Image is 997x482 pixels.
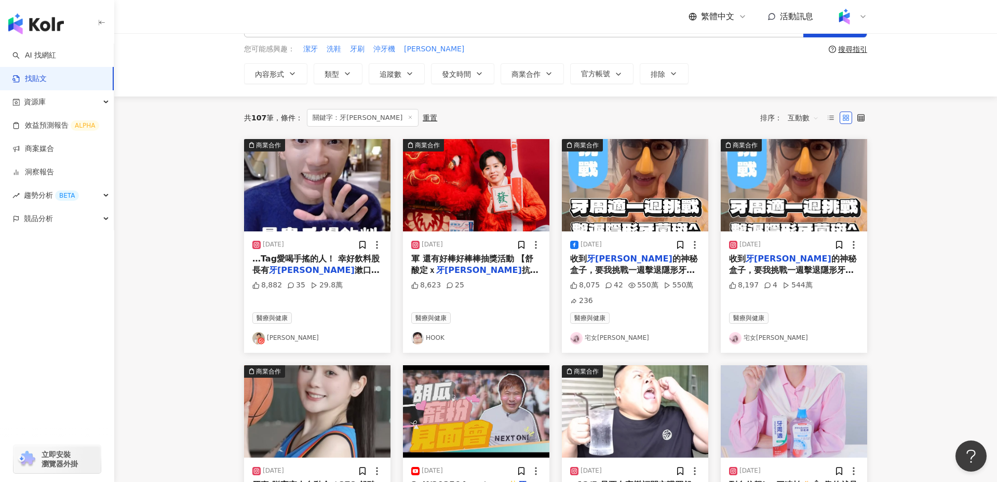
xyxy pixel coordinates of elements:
[12,192,20,199] span: rise
[411,332,541,345] a: KOL AvatarHOOK
[422,466,443,475] div: [DATE]
[349,44,365,55] button: 牙刷
[325,70,339,78] span: 類型
[955,440,987,472] iframe: Help Scout Beacon - Open
[314,63,362,84] button: 類型
[252,280,282,291] div: 8,882
[570,280,600,291] div: 8,075
[729,332,742,345] img: KOL Avatar
[380,70,401,78] span: 追蹤數
[24,207,53,230] span: 競品分析
[256,366,281,377] div: 商業合作
[24,184,79,207] span: 趨勢分析
[739,466,761,475] div: [DATE]
[287,280,305,291] div: 35
[252,254,380,275] span: …Tag愛喝手搖的人！ 幸好飲料股長有
[327,44,341,54] span: 洗鞋
[17,451,37,467] img: chrome extension
[411,265,538,286] span: 抗敏護贏好運到 發票登錄抽金元寶
[501,63,564,84] button: 商業合作
[605,280,623,291] div: 42
[834,7,854,26] img: Kolr%20app%20icon%20%281%29.png
[244,139,390,231] button: 商業合作
[729,312,769,324] span: 醫療與健康
[431,63,494,84] button: 發文時間
[570,296,593,306] div: 236
[12,144,54,154] a: 商案媒合
[244,365,390,458] button: 商業合作
[252,265,380,286] span: 漱口水跟牙膏當我的齦JOY應援團✨
[251,114,266,122] span: 107
[369,63,425,84] button: 追蹤數
[411,280,441,291] div: 8,623
[411,332,424,345] img: KOL Avatar
[411,254,533,275] span: 軍 還有好棒好棒棒抽獎活動 【舒酸定ｘ
[721,139,867,231] button: 商業合作
[244,114,274,122] div: 共 筆
[562,365,708,458] button: 商業合作
[570,332,700,345] a: KOL Avatar宅女[PERSON_NAME]
[422,240,443,249] div: [DATE]
[12,74,47,84] a: 找貼文
[373,44,395,54] span: 沖牙機
[403,365,549,458] img: post-image
[252,312,292,324] span: 醫療與健康
[570,63,634,84] button: 官方帳號
[255,70,284,78] span: 內容形式
[562,139,708,231] img: post-image
[729,254,746,264] span: 收到
[581,70,610,78] span: 官方帳號
[403,139,549,231] button: 商業合作
[326,44,342,55] button: 洗鞋
[436,265,522,275] mark: 牙[PERSON_NAME]
[628,280,658,291] div: 550萬
[511,70,541,78] span: 商業合作
[303,44,318,55] button: 潔牙
[587,254,672,264] mark: 牙[PERSON_NAME]
[562,365,708,458] img: post-image
[721,139,867,231] img: post-image
[729,280,759,291] div: 8,197
[24,90,46,114] span: 資源庫
[311,280,343,291] div: 29.8萬
[788,109,819,126] span: 互動數
[244,365,390,458] img: post-image
[651,70,665,78] span: 排除
[442,70,471,78] span: 發文時間
[574,366,599,377] div: 商業合作
[244,63,307,84] button: 內容形式
[403,139,549,231] img: post-image
[403,44,465,55] button: [PERSON_NAME]
[55,190,79,201] div: BETA
[570,312,610,324] span: 醫療與健康
[581,466,602,475] div: [DATE]
[701,11,734,22] span: 繁體中文
[746,254,831,264] mark: 牙[PERSON_NAME]
[12,120,99,131] a: 效益預測報告ALPHA
[783,280,813,291] div: 544萬
[263,240,284,249] div: [DATE]
[8,13,64,34] img: logo
[12,167,54,177] a: 洞察報告
[307,109,419,127] span: 關鍵字：牙[PERSON_NAME]
[570,332,583,345] img: KOL Avatar
[570,254,587,264] span: 收到
[373,44,396,55] button: 沖牙機
[446,280,464,291] div: 25
[780,11,813,21] span: 活動訊息
[415,140,440,150] div: 商業合作
[664,280,694,291] div: 550萬
[263,466,284,475] div: [DATE]
[423,114,437,122] div: 重置
[721,365,867,458] img: post-image
[411,312,451,324] span: 醫療與健康
[244,139,390,231] img: post-image
[581,240,602,249] div: [DATE]
[838,45,867,53] div: 搜尋指引
[574,140,599,150] div: 商業合作
[256,140,281,150] div: 商業合作
[252,332,265,345] img: KOL Avatar
[269,265,355,275] mark: 牙[PERSON_NAME]
[764,280,777,291] div: 4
